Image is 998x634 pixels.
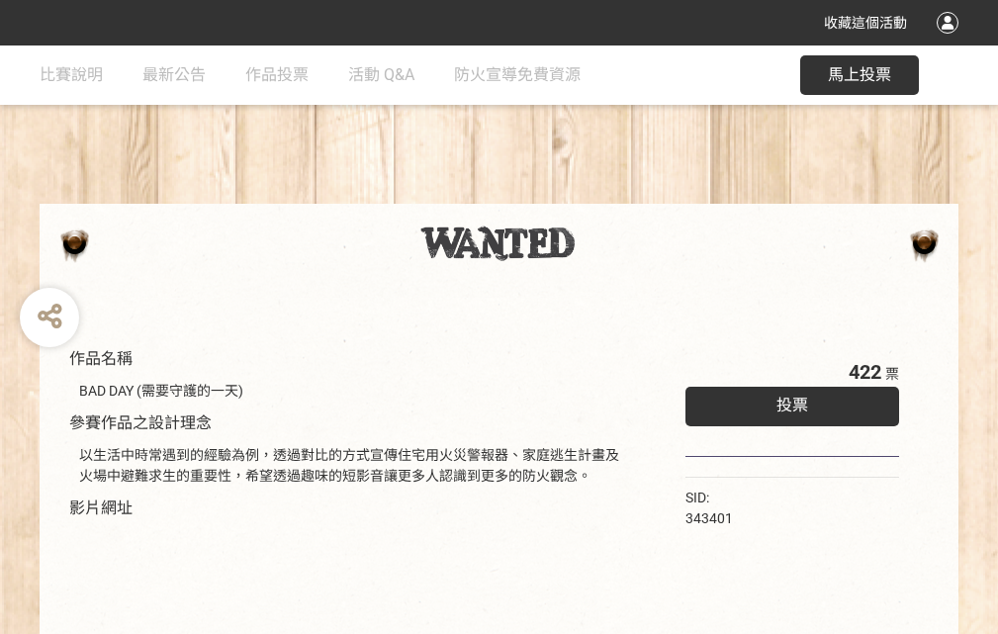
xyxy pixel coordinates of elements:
div: BAD DAY (需要守護的一天) [79,381,626,402]
span: 最新公告 [142,65,206,84]
span: 參賽作品之設計理念 [69,413,212,432]
a: 作品投票 [245,45,309,105]
span: 馬上投票 [828,65,891,84]
a: 防火宣導免費資源 [454,45,581,105]
span: 作品名稱 [69,349,133,368]
div: 以生活中時常遇到的經驗為例，透過對比的方式宣傳住宅用火災警報器、家庭逃生計畫及火場中避難求生的重要性，希望透過趣味的短影音讓更多人認識到更多的防火觀念。 [79,445,626,487]
a: 最新公告 [142,45,206,105]
span: SID: 343401 [685,490,733,526]
a: 活動 Q&A [348,45,414,105]
span: 比賽說明 [40,65,103,84]
span: 作品投票 [245,65,309,84]
span: 投票 [776,396,808,414]
button: 馬上投票 [800,55,919,95]
span: 票 [885,366,899,382]
iframe: Facebook Share [738,488,837,507]
span: 影片網址 [69,498,133,517]
a: 比賽說明 [40,45,103,105]
span: 防火宣導免費資源 [454,65,581,84]
span: 活動 Q&A [348,65,414,84]
span: 收藏這個活動 [824,15,907,31]
span: 422 [849,360,881,384]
